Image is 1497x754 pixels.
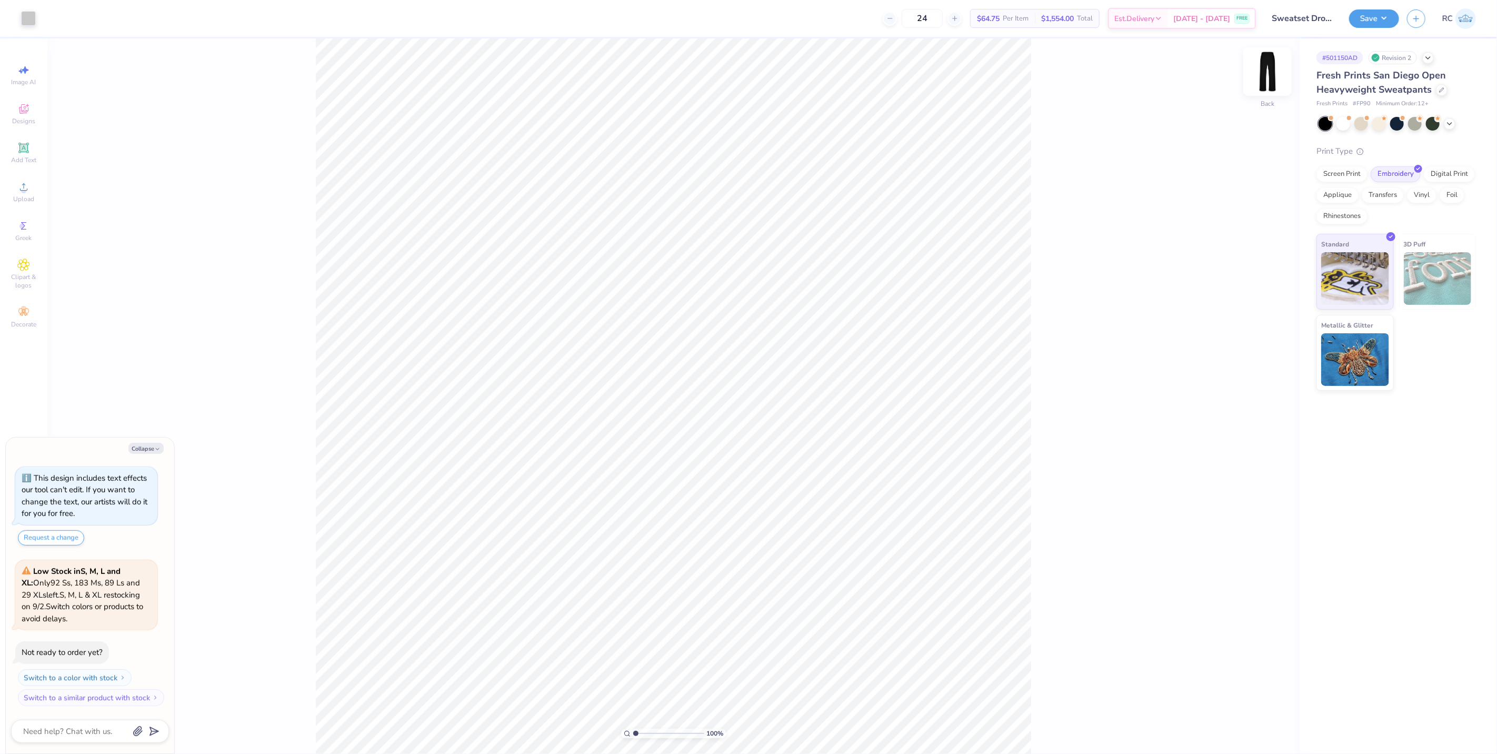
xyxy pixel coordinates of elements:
[5,273,42,290] span: Clipart & logos
[12,78,36,86] span: Image AI
[1349,9,1399,28] button: Save
[1077,13,1093,24] span: Total
[18,689,164,706] button: Switch to a similar product with stock
[1114,13,1154,24] span: Est. Delivery
[1404,252,1472,305] img: 3D Puff
[1261,100,1274,109] div: Back
[1369,51,1417,64] div: Revision 2
[1041,13,1074,24] span: $1,554.00
[707,729,724,738] span: 100 %
[152,695,158,701] img: Switch to a similar product with stock
[1321,320,1373,331] span: Metallic & Glitter
[977,13,1000,24] span: $64.75
[11,156,36,164] span: Add Text
[1316,166,1368,182] div: Screen Print
[128,443,164,454] button: Collapse
[1353,100,1371,108] span: # FP90
[22,647,103,658] div: Not ready to order yet?
[1371,166,1421,182] div: Embroidery
[902,9,943,28] input: – –
[1321,333,1389,386] img: Metallic & Glitter
[1442,13,1453,25] span: RC
[1442,8,1476,29] a: RC
[1321,239,1349,250] span: Standard
[1316,51,1363,64] div: # 501150AD
[1362,187,1404,203] div: Transfers
[1316,145,1476,157] div: Print Type
[16,234,32,242] span: Greek
[1316,187,1359,203] div: Applique
[1455,8,1476,29] img: Rio Cabojoc
[1264,8,1341,29] input: Untitled Design
[1424,166,1475,182] div: Digital Print
[18,669,132,686] button: Switch to a color with stock
[1376,100,1429,108] span: Minimum Order: 12 +
[1407,187,1436,203] div: Vinyl
[12,117,35,125] span: Designs
[22,566,143,624] span: Only 92 Ss, 183 Ms, 89 Ls and 29 XLs left. S, M, L & XL restocking on 9/2. Switch colors or produ...
[1246,51,1289,93] img: Back
[1173,13,1230,24] span: [DATE] - [DATE]
[18,530,84,545] button: Request a change
[22,566,121,589] strong: Low Stock in S, M, L and XL :
[1316,209,1368,224] div: Rhinestones
[1316,69,1446,96] span: Fresh Prints San Diego Open Heavyweight Sweatpants
[1003,13,1029,24] span: Per Item
[11,320,36,329] span: Decorate
[1440,187,1464,203] div: Foil
[22,473,147,519] div: This design includes text effects our tool can't edit. If you want to change the text, our artist...
[1404,239,1426,250] span: 3D Puff
[13,195,34,203] span: Upload
[1236,15,1247,22] span: FREE
[1316,100,1348,108] span: Fresh Prints
[1321,252,1389,305] img: Standard
[119,674,126,681] img: Switch to a color with stock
